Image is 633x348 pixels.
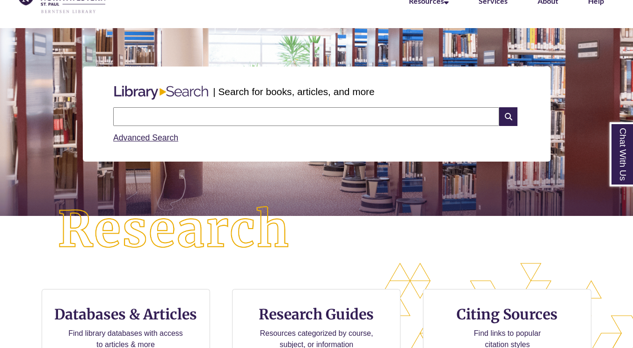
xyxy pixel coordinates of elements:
img: Research [32,180,317,280]
h3: Databases & Articles [50,305,202,323]
p: | Search for books, articles, and more [213,84,374,99]
h3: Citing Sources [451,305,565,323]
i: Search [499,107,517,126]
a: Advanced Search [113,133,178,142]
h3: Research Guides [240,305,393,323]
img: Libary Search [109,82,213,104]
